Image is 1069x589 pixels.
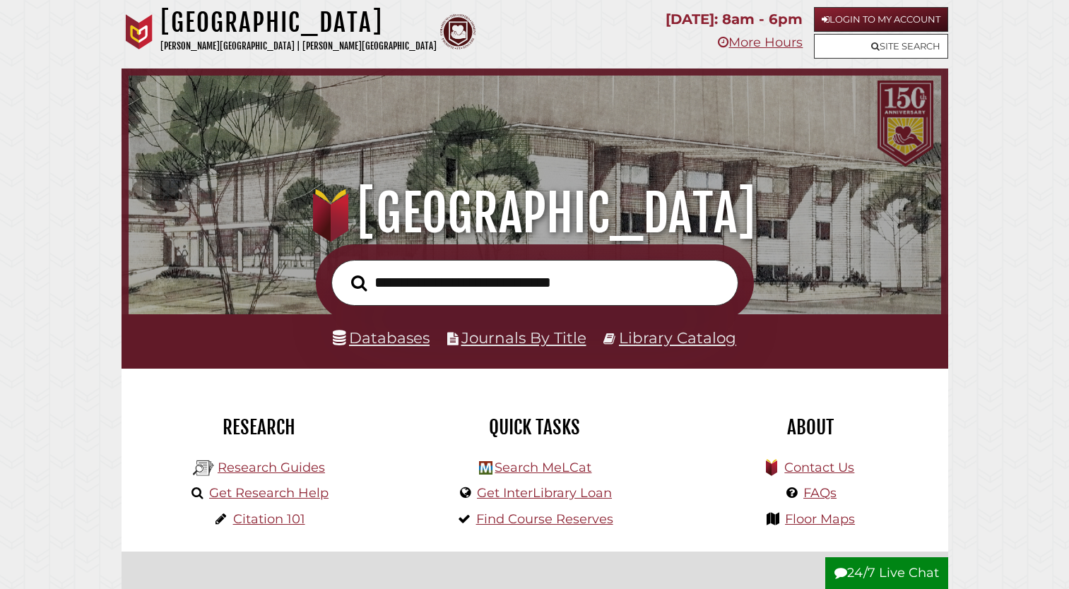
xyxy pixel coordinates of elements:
[160,7,437,38] h1: [GEOGRAPHIC_DATA]
[218,460,325,475] a: Research Guides
[160,38,437,54] p: [PERSON_NAME][GEOGRAPHIC_DATA] | [PERSON_NAME][GEOGRAPHIC_DATA]
[440,14,476,49] img: Calvin Theological Seminary
[495,460,591,475] a: Search MeLCat
[477,485,612,501] a: Get InterLibrary Loan
[122,14,157,49] img: Calvin University
[461,328,586,347] a: Journals By Title
[803,485,837,501] a: FAQs
[209,485,329,501] a: Get Research Help
[351,274,367,291] i: Search
[233,511,305,527] a: Citation 101
[479,461,492,475] img: Hekman Library Logo
[784,460,854,475] a: Contact Us
[619,328,736,347] a: Library Catalog
[666,7,803,32] p: [DATE]: 8am - 6pm
[476,511,613,527] a: Find Course Reserves
[193,458,214,479] img: Hekman Library Logo
[132,415,386,439] h2: Research
[683,415,938,439] h2: About
[785,511,855,527] a: Floor Maps
[814,7,948,32] a: Login to My Account
[718,35,803,50] a: More Hours
[408,415,662,439] h2: Quick Tasks
[344,271,374,296] button: Search
[333,328,430,347] a: Databases
[814,34,948,59] a: Site Search
[144,182,925,244] h1: [GEOGRAPHIC_DATA]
